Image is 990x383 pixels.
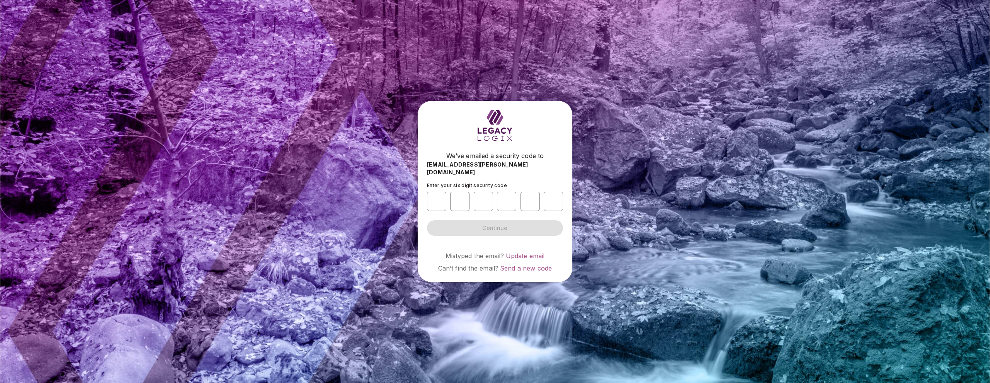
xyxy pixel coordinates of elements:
[427,161,563,176] span: [EMAIL_ADDRESS][PERSON_NAME][DOMAIN_NAME]
[438,264,498,272] span: Can’t find the email?
[427,182,507,188] span: Enter your six digit security code
[506,252,545,260] a: Update email
[500,264,552,272] a: Send a new code
[446,151,544,160] span: We’ve emailed a security code to
[445,252,504,260] span: Mistyped the email?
